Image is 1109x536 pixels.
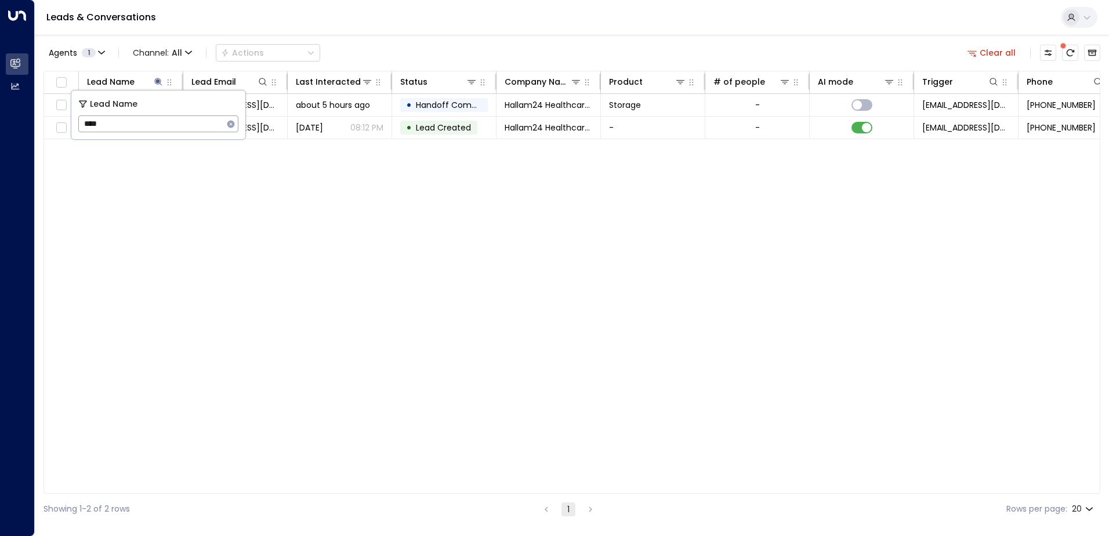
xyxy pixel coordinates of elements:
span: Toggle select row [54,121,68,135]
div: Last Interacted [296,75,361,89]
div: - [755,122,760,133]
span: about 5 hours ago [296,99,370,111]
div: # of people [713,75,765,89]
label: Rows per page: [1006,503,1067,515]
span: +447988715517 [1027,122,1096,133]
div: AI mode [818,75,895,89]
button: Archived Leads [1084,45,1100,61]
span: 1 [82,48,96,57]
span: Storage [609,99,641,111]
button: Customize [1040,45,1056,61]
div: • [406,95,412,115]
div: Phone [1027,75,1104,89]
a: Leads & Conversations [46,10,156,24]
span: +447988715517 [1027,99,1096,111]
div: Status [400,75,427,89]
nav: pagination navigation [539,502,598,516]
div: Lead Name [87,75,135,89]
span: Lead Created [416,122,471,133]
button: Channel:All [128,45,197,61]
span: Toggle select all [54,75,68,90]
div: - [755,99,760,111]
span: leads@space-station.co.uk [922,122,1010,133]
span: All [172,48,182,57]
p: 08:12 PM [350,122,383,133]
button: Actions [216,44,320,61]
div: # of people [713,75,791,89]
span: Lead Name [90,97,137,111]
div: Lead Email [191,75,236,89]
button: Agents1 [44,45,109,61]
span: Hallam24 Healthcare Ltd [505,122,592,133]
div: Company Name [505,75,570,89]
span: Yesterday [296,122,323,133]
span: Toggle select row [54,98,68,113]
div: Lead Name [87,75,164,89]
div: Status [400,75,477,89]
div: Product [609,75,686,89]
div: Product [609,75,643,89]
td: - [601,117,705,139]
div: Button group with a nested menu [216,44,320,61]
div: Trigger [922,75,953,89]
div: Showing 1-2 of 2 rows [44,503,130,515]
div: Company Name [505,75,582,89]
div: AI mode [818,75,853,89]
div: Phone [1027,75,1053,89]
div: • [406,118,412,137]
span: Hallam24 Healthcare Ltd [505,99,592,111]
button: Clear all [963,45,1021,61]
span: Agents [49,49,77,57]
div: Actions [221,48,264,58]
span: Channel: [128,45,197,61]
div: Last Interacted [296,75,373,89]
span: leads@space-station.co.uk [922,99,1010,111]
button: page 1 [561,502,575,516]
span: Handoff Completed [416,99,498,111]
div: Lead Email [191,75,269,89]
div: Trigger [922,75,999,89]
span: There are new threads available. Refresh the grid to view the latest updates. [1062,45,1078,61]
div: 20 [1072,501,1096,517]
